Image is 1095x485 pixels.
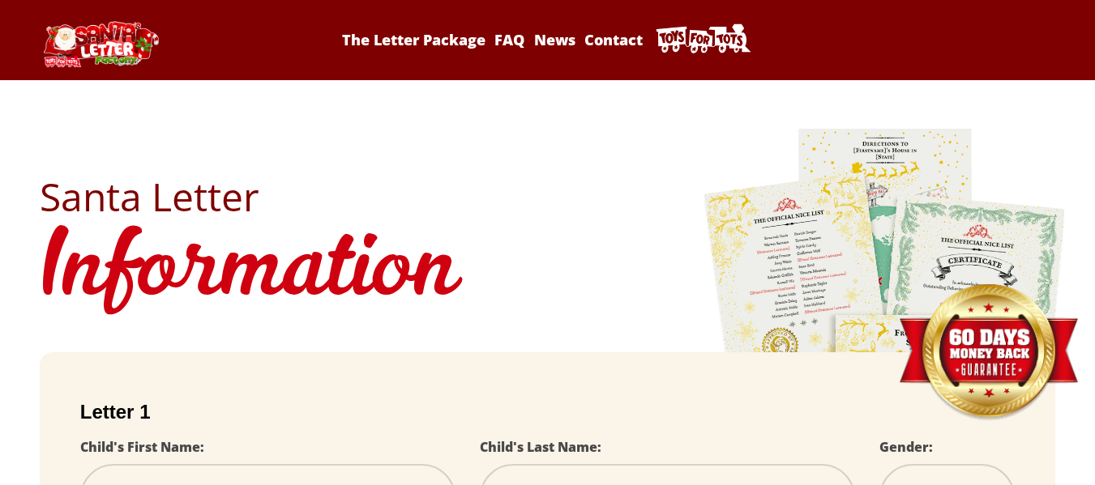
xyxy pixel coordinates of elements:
a: The Letter Package [340,30,489,49]
h2: Santa Letter [40,177,1055,216]
iframe: Opens a widget where you can find more information [991,436,1079,477]
label: Gender: [879,438,933,456]
a: FAQ [492,30,528,49]
a: News [531,30,578,49]
img: Santa Letter Logo [40,21,161,67]
h2: Letter 1 [80,401,1015,423]
img: Money Back Guarantee [897,283,1080,422]
a: Contact [581,30,645,49]
label: Child's First Name: [80,438,204,456]
h1: Information [40,216,1055,328]
label: Child's Last Name: [480,438,601,456]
